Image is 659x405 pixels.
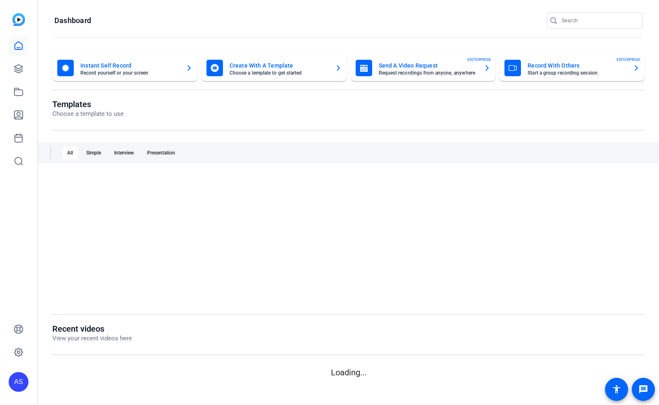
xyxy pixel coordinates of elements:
[467,56,491,63] span: ENTERPRISE
[500,55,645,81] button: Record With OthersStart a group recording sessionENTERPRISE
[142,146,180,159] div: Presentation
[109,146,139,159] div: Interview
[230,70,328,75] mat-card-subtitle: Choose a template to get started
[80,70,179,75] mat-card-subtitle: Record yourself or your screen
[52,99,124,109] h1: Templates
[52,109,124,119] p: Choose a template to use
[638,384,648,394] mat-icon: message
[52,55,197,81] button: Instant Self RecordRecord yourself or your screen
[562,16,636,26] input: Search
[52,366,645,379] p: Loading...
[379,61,478,70] mat-card-title: Send A Video Request
[12,13,25,26] img: blue-gradient.svg
[612,384,621,394] mat-icon: accessibility
[528,61,626,70] mat-card-title: Record With Others
[617,56,640,63] span: ENTERPRISE
[81,146,106,159] div: Simple
[9,372,28,392] div: AS
[528,70,626,75] mat-card-subtitle: Start a group recording session
[52,334,132,343] p: View your recent videos here
[379,70,478,75] mat-card-subtitle: Request recordings from anyone, anywhere
[351,55,496,81] button: Send A Video RequestRequest recordings from anyone, anywhereENTERPRISE
[80,61,179,70] mat-card-title: Instant Self Record
[62,146,78,159] div: All
[230,61,328,70] mat-card-title: Create With A Template
[52,324,132,334] h1: Recent videos
[202,55,347,81] button: Create With A TemplateChoose a template to get started
[54,16,91,26] h1: Dashboard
